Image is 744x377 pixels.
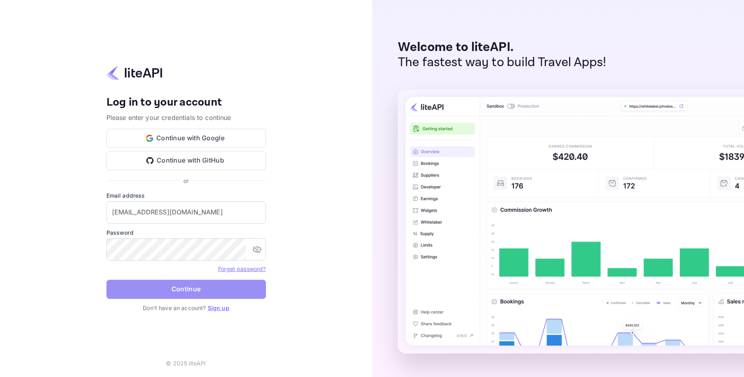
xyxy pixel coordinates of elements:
[106,228,266,237] label: Password
[183,177,189,185] p: or
[208,304,229,311] a: Sign up
[106,129,266,148] button: Continue with Google
[106,65,162,81] img: liteapi
[106,280,266,299] button: Continue
[106,304,266,312] p: Don't have an account?
[398,55,606,70] p: The fastest way to build Travel Apps!
[166,359,206,367] p: © 2025 liteAPI
[106,151,266,170] button: Continue with GitHub
[218,265,266,273] a: Forget password?
[106,191,266,200] label: Email address
[218,265,266,272] a: Forget password?
[106,96,266,110] h4: Log in to your account
[249,242,265,257] button: toggle password visibility
[106,113,266,122] p: Please enter your credentials to continue
[106,201,266,224] input: Enter your email address
[398,40,606,55] p: Welcome to liteAPI.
